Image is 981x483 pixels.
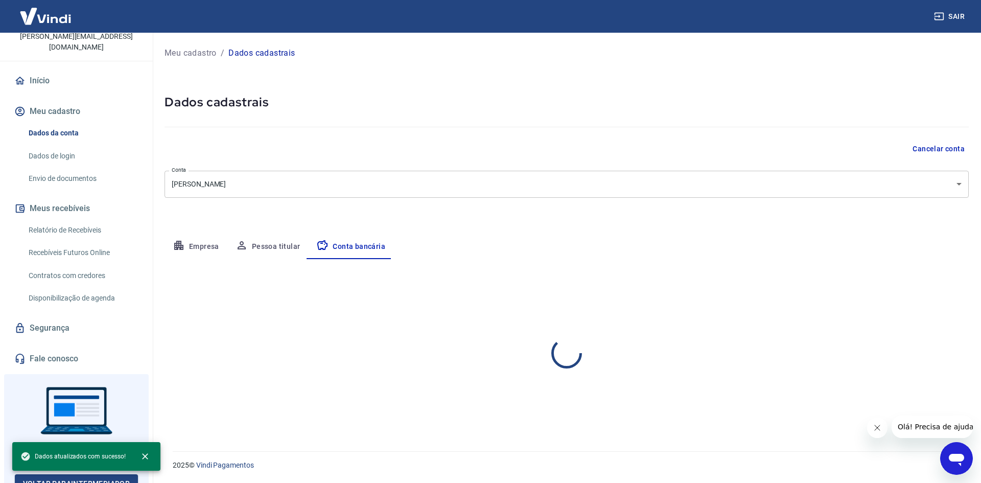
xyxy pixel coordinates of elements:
iframe: Mensagem da empresa [892,416,973,438]
button: Conta bancária [308,235,393,259]
p: / [221,47,224,59]
iframe: Fechar mensagem [867,418,887,438]
p: 2025 © [173,460,956,471]
a: Dados de login [25,146,141,167]
a: Fale conosco [12,348,141,370]
iframe: Botão para abrir a janela de mensagens [940,442,973,475]
a: Recebíveis Futuros Online [25,242,141,263]
span: Dados atualizados com sucesso! [20,451,126,462]
a: Disponibilização de agenda [25,288,141,309]
p: [PERSON_NAME][EMAIL_ADDRESS][DOMAIN_NAME] [8,31,145,53]
button: Meu cadastro [12,100,141,123]
a: Segurança [12,317,141,339]
a: Início [12,70,141,92]
div: [PERSON_NAME] [165,171,969,198]
span: Olá! Precisa de ajuda? [6,7,86,15]
h5: Dados cadastrais [165,94,969,110]
button: Meus recebíveis [12,197,141,220]
a: Meu cadastro [165,47,217,59]
button: Sair [932,7,969,26]
button: Empresa [165,235,227,259]
p: Dados cadastrais [228,47,295,59]
a: Envio de documentos [25,168,141,189]
button: Pessoa titular [227,235,309,259]
a: Vindi Pagamentos [196,461,254,469]
a: Contratos com credores [25,265,141,286]
img: Vindi [12,1,79,32]
button: Cancelar conta [908,140,969,158]
a: Dados da conta [25,123,141,144]
a: Relatório de Recebíveis [25,220,141,241]
label: Conta [172,166,186,174]
button: close [134,445,156,468]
